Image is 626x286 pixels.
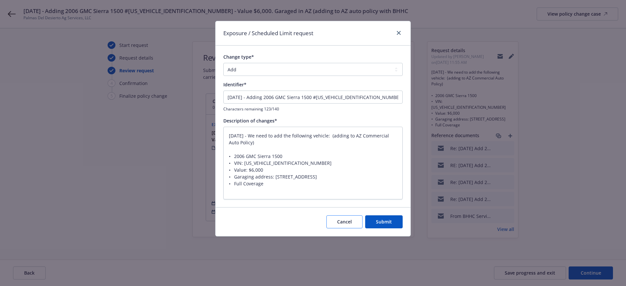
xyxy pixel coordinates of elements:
span: Characters remaining 123/140 [223,106,403,112]
span: Description of changes* [223,118,277,124]
textarea: [DATE] - We need to add the following vehicle: (adding to AZ Commercial Auto Policy) • 2006 GMC S... [223,127,403,199]
span: Change type* [223,54,254,60]
a: close [395,29,403,37]
span: Submit [376,219,392,225]
input: This will be shown in the policy change history list for your reference. [223,91,403,104]
button: Cancel [326,215,363,228]
span: Cancel [337,219,352,225]
h1: Exposure / Scheduled Limit request [223,29,313,37]
span: Identifier* [223,81,246,88]
button: Submit [365,215,403,228]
